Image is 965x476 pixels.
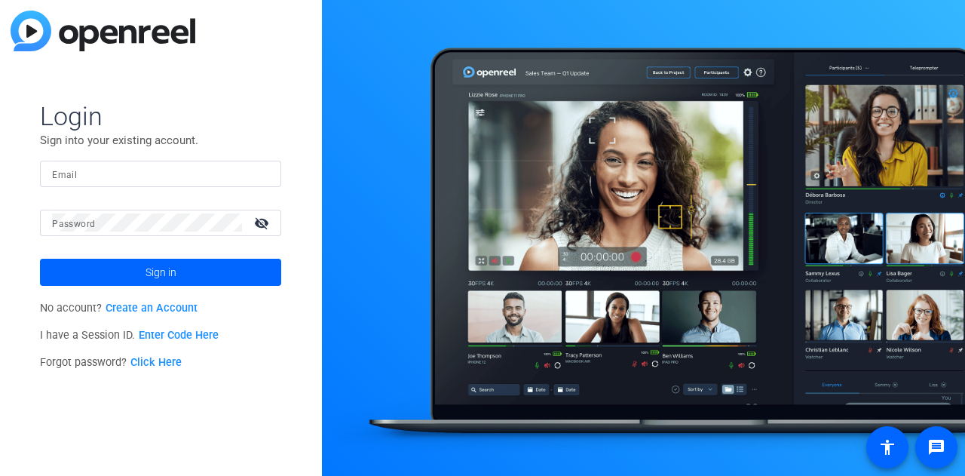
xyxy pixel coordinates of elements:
[40,329,219,342] span: I have a Session ID.
[130,356,182,369] a: Click Here
[106,302,198,315] a: Create an Account
[245,212,281,234] mat-icon: visibility_off
[11,11,195,51] img: blue-gradient.svg
[52,170,77,180] mat-label: Email
[40,259,281,286] button: Sign in
[40,356,182,369] span: Forgot password?
[878,438,896,456] mat-icon: accessibility
[927,438,945,456] mat-icon: message
[40,302,198,315] span: No account?
[139,329,219,342] a: Enter Code Here
[52,164,269,183] input: Enter Email Address
[40,100,281,132] span: Login
[52,219,95,229] mat-label: Password
[40,132,281,149] p: Sign into your existing account.
[146,253,176,291] span: Sign in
